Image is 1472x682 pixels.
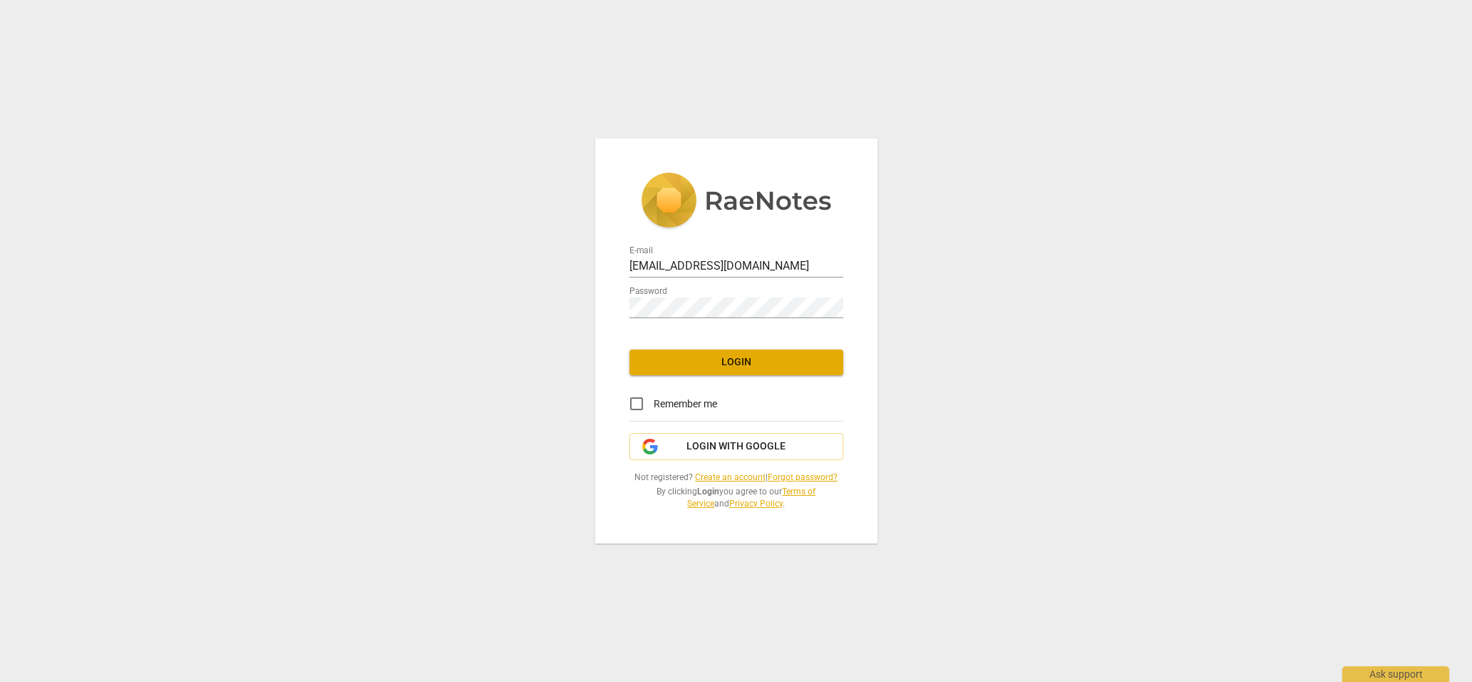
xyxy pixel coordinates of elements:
[1342,666,1449,682] div: Ask support
[695,472,766,482] a: Create an account
[629,287,667,296] label: Password
[687,487,815,509] a: Terms of Service
[629,247,653,255] label: E-mail
[629,472,843,484] span: Not registered? |
[654,397,717,412] span: Remember me
[629,350,843,375] button: Login
[697,487,719,497] b: Login
[641,355,832,370] span: Login
[729,499,783,509] a: Privacy Policy
[629,433,843,460] button: Login with Google
[686,439,786,454] span: Login with Google
[768,472,838,482] a: Forgot password?
[629,486,843,509] span: By clicking you agree to our and .
[641,173,832,231] img: 5ac2273c67554f335776073100b6d88f.svg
